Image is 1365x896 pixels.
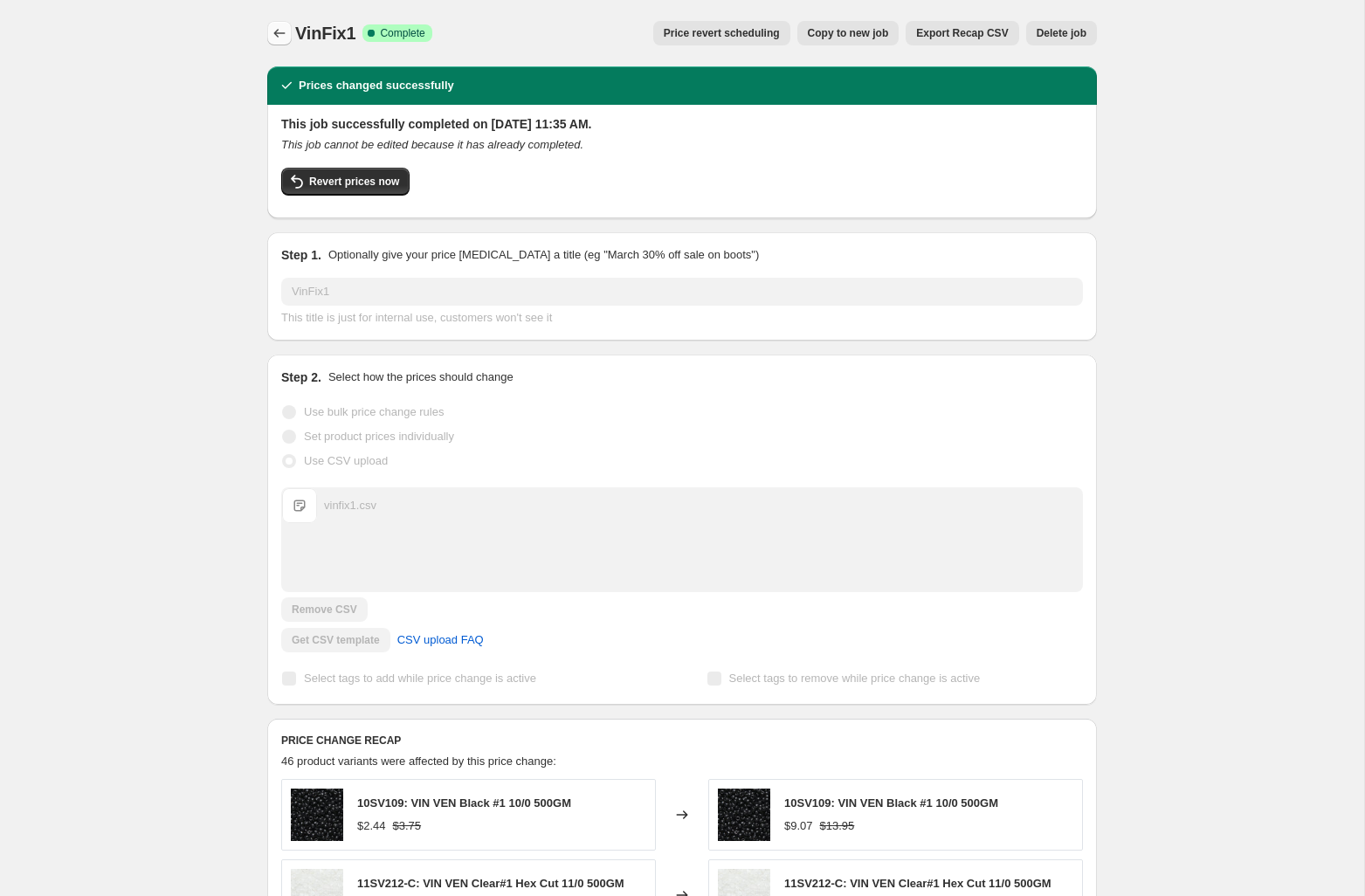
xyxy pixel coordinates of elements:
[820,817,855,835] strike: $13.95
[281,278,1083,306] input: 30% off holiday sale
[784,817,813,835] div: $9.07
[309,175,399,189] span: Revert prices now
[295,24,355,43] span: VinFix1
[281,115,1083,133] h2: This job successfully completed on [DATE] 11:35 AM.
[397,631,484,649] span: CSV upload FAQ
[784,877,1051,890] span: 11SV212-C: VIN VEN Clear#1 Hex Cut 11/0 500GM
[281,755,556,768] span: 46 product variants were affected by this price change:
[299,77,454,94] h2: Prices changed successfully
[324,497,376,514] div: vinfix1.csv
[653,21,790,45] button: Price revert scheduling
[328,246,759,264] p: Optionally give your price [MEDICAL_DATA] a title (eg "March 30% off sale on boots")
[281,138,583,151] i: This job cannot be edited because it has already completed.
[304,430,454,443] span: Set product prices individually
[357,817,386,835] div: $2.44
[916,26,1008,40] span: Export Recap CSV
[380,26,424,40] span: Complete
[281,369,321,386] h2: Step 2.
[1037,26,1086,40] span: Delete job
[304,454,388,467] span: Use CSV upload
[304,405,444,418] span: Use bulk price change rules
[784,796,998,810] span: 10SV109: VIN VEN Black #1 10/0 500GM
[906,21,1018,45] button: Export Recap CSV
[267,21,292,45] button: Price change jobs
[357,796,571,810] span: 10SV109: VIN VEN Black #1 10/0 500GM
[304,672,536,685] span: Select tags to add while price change is active
[281,311,552,324] span: This title is just for internal use, customers won't see it
[281,734,1083,748] h6: PRICE CHANGE RECAP
[718,789,770,841] img: 211860_80x.jpg
[281,168,410,196] button: Revert prices now
[357,877,624,890] span: 11SV212-C: VIN VEN Clear#1 Hex Cut 11/0 500GM
[393,817,422,835] strike: $3.75
[664,26,780,40] span: Price revert scheduling
[797,21,900,45] button: Copy to new job
[291,789,343,841] img: 211860_80x.jpg
[281,246,321,264] h2: Step 1.
[328,369,514,386] p: Select how the prices should change
[387,626,494,654] a: CSV upload FAQ
[1026,21,1097,45] button: Delete job
[729,672,981,685] span: Select tags to remove while price change is active
[808,26,889,40] span: Copy to new job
